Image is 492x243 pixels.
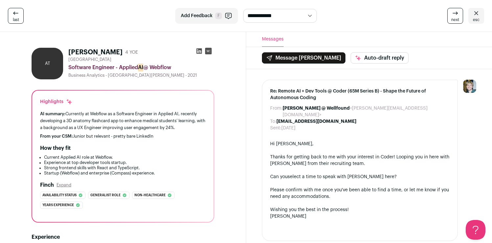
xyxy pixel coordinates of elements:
[42,192,77,199] span: Availability status
[32,48,63,79] div: AT
[283,105,450,118] dd: <[PERSON_NAME][EMAIL_ADDRESS][DOMAIN_NAME]>
[288,175,394,179] a: select a time to speak with [PERSON_NAME] here
[270,125,281,131] dt: Sent:
[40,134,206,139] div: Junior but relevant - pretty bare LinkedIn
[262,52,345,64] button: Message [PERSON_NAME]
[40,144,71,152] h2: How they fit
[32,233,214,241] h2: Experience
[138,64,143,71] mark: AI
[40,181,54,189] h2: Finch
[175,8,238,24] button: Add Feedback F
[181,13,213,19] span: Add Feedback
[270,187,450,200] div: Please confirm with me once you've been able to find a time, or let me know if you need any accom...
[270,154,450,167] div: Thanks for getting back to me with your interest in Coder! Looping you in here with [PERSON_NAME]...
[270,105,283,118] dt: From:
[276,119,356,124] b: [EMAIL_ADDRESS][DOMAIN_NAME]
[262,32,284,47] button: Messages
[463,80,476,93] img: 6494470-medium_jpg
[44,171,206,176] li: Startup (Webflow) and enterprise (Compass) experience.
[68,57,111,62] span: [GEOGRAPHIC_DATA]
[40,112,65,116] span: AI summary:
[270,174,450,180] div: Can you ?
[451,17,459,22] span: next
[473,17,480,22] span: esc
[40,98,73,105] div: Highlights
[8,8,24,24] a: last
[13,17,19,22] span: last
[68,48,123,57] h1: [PERSON_NAME]
[68,64,214,71] div: Software Engineer - Applied @ Webflow
[270,118,276,125] dt: To:
[466,220,485,240] iframe: Help Scout Beacon - Open
[281,125,295,131] dd: [DATE]
[40,134,73,138] span: From your CSM:
[44,160,206,165] li: Experience at top developer tools startup.
[44,165,206,171] li: Strong frontend skills with React and TypeScript.
[270,206,450,213] div: Wishing you the best in the process!
[283,106,350,111] b: [PERSON_NAME] @ Wellfound
[40,110,206,131] div: Currently at Webflow as a Software Engineer in Applied AI, recently developing a 3D anatomy flash...
[57,182,71,188] button: Expand
[215,13,222,19] span: F
[270,141,450,147] div: Hi [PERSON_NAME],
[468,8,484,24] a: esc
[447,8,463,24] a: next
[351,52,409,64] button: Auto-draft reply
[270,88,450,101] span: Re: Remote AI + Dev Tools @ Coder (65M Series B) - Shape the Future of Autonomous Coding
[134,192,166,199] span: Non-healthcare
[125,49,138,56] div: 4 YOE
[44,155,206,160] li: Current Applied AI role at Webflow.
[68,73,214,78] div: Business Analytics - [GEOGRAPHIC_DATA][PERSON_NAME] - 2021
[42,202,74,208] span: Years experience
[270,213,450,220] div: [PERSON_NAME]
[90,192,121,199] span: Generalist role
